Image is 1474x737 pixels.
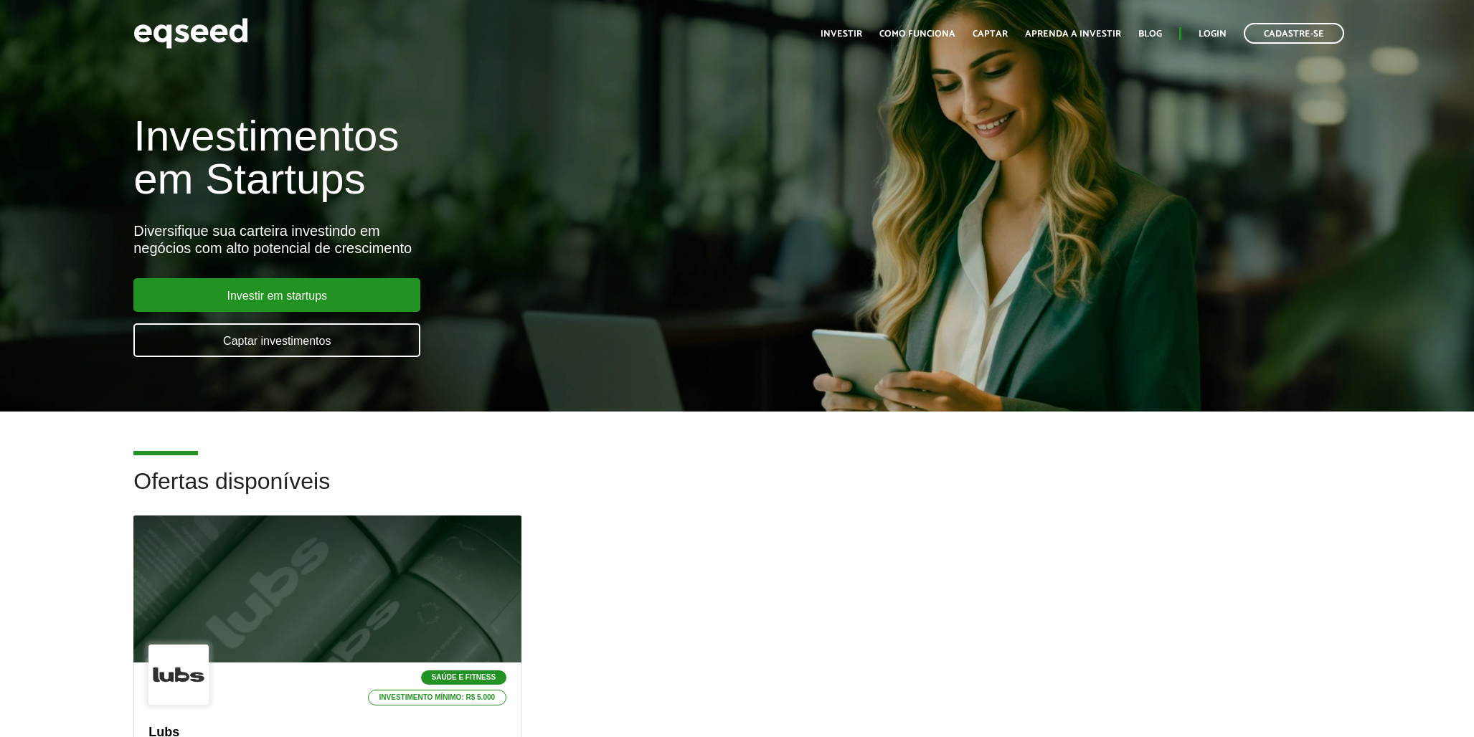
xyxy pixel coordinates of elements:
[368,690,507,705] p: Investimento mínimo: R$ 5.000
[133,115,849,201] h1: Investimentos em Startups
[973,29,1008,39] a: Captar
[1244,23,1344,44] a: Cadastre-se
[133,323,420,357] a: Captar investimentos
[821,29,862,39] a: Investir
[133,278,420,312] a: Investir em startups
[133,469,1341,515] h2: Ofertas disponíveis
[1199,29,1227,39] a: Login
[1025,29,1121,39] a: Aprenda a investir
[421,670,506,685] p: Saúde e Fitness
[1138,29,1162,39] a: Blog
[133,222,849,257] div: Diversifique sua carteira investindo em negócios com alto potencial de crescimento
[133,14,248,52] img: EqSeed
[879,29,955,39] a: Como funciona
